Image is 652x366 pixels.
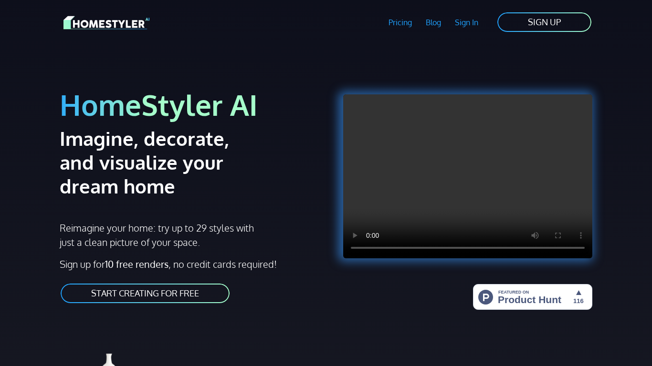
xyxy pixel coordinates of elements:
p: Reimagine your home: try up to 29 styles with just a clean picture of your space. [60,221,255,249]
a: Blog [419,11,448,33]
a: SIGN UP [496,11,592,33]
img: HomeStyler AI - Interior Design Made Easy: One Click to Your Dream Home | Product Hunt [473,284,592,310]
a: START CREATING FOR FREE [60,283,231,304]
a: Pricing [382,11,419,33]
img: HomeStyler AI logo [63,14,149,31]
h1: HomeStyler AI [60,87,320,122]
a: Sign In [448,11,485,33]
h2: Imagine, decorate, and visualize your dream home [60,126,268,198]
strong: 10 free renders [105,258,168,270]
p: Sign up for , no credit cards required! [60,257,320,271]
